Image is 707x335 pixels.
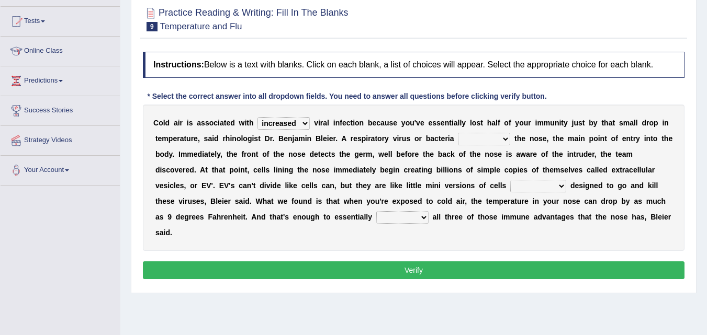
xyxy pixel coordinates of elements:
[472,119,477,127] b: o
[401,150,405,158] b: e
[252,134,254,143] b: i
[634,119,636,127] b: l
[414,150,419,158] b: e
[406,119,410,127] b: o
[186,134,191,143] b: u
[428,119,432,127] b: e
[622,134,626,143] b: e
[561,119,564,127] b: t
[294,134,298,143] b: a
[376,119,380,127] b: c
[582,119,585,127] b: t
[419,134,422,143] b: r
[543,134,547,143] b: e
[256,150,259,158] b: t
[535,119,537,127] b: i
[462,119,466,127] b: y
[553,134,555,143] b: t
[372,150,374,158] b: ,
[143,261,684,279] button: Verify
[230,134,232,143] b: i
[342,150,346,158] b: h
[451,150,455,158] b: k
[204,134,208,143] b: s
[293,150,298,158] b: o
[327,119,329,127] b: l
[611,134,616,143] b: o
[354,150,359,158] b: g
[339,150,342,158] b: t
[363,150,366,158] b: r
[143,52,684,78] h4: Below is a text with blanks. Click on each blank, a list of choices will appear. Select the appro...
[661,134,664,143] b: t
[331,150,335,158] b: s
[630,119,634,127] b: a
[446,150,451,158] b: c
[272,134,274,143] b: .
[366,134,368,143] b: i
[463,150,466,158] b: f
[205,119,209,127] b: s
[359,150,363,158] b: e
[521,134,525,143] b: e
[412,150,414,158] b: r
[631,134,633,143] b: t
[578,134,580,143] b: i
[178,119,180,127] b: i
[232,134,237,143] b: n
[321,150,325,158] b: e
[664,119,669,127] b: n
[160,150,164,158] b: o
[448,134,450,143] b: i
[414,134,419,143] b: o
[378,150,384,158] b: w
[489,150,494,158] b: o
[353,134,357,143] b: e
[298,134,305,143] b: m
[208,150,211,158] b: t
[426,134,431,143] b: b
[559,119,561,127] b: i
[410,119,414,127] b: u
[668,134,672,143] b: e
[226,134,230,143] b: h
[155,150,160,158] b: b
[454,119,458,127] b: a
[201,119,205,127] b: s
[270,134,273,143] b: r
[1,126,120,152] a: Strategy Videos
[642,119,647,127] b: d
[254,134,258,143] b: s
[246,119,249,127] b: t
[389,119,393,127] b: s
[178,150,181,158] b: I
[226,119,230,127] b: e
[528,119,531,127] b: r
[247,150,252,158] b: o
[243,134,248,143] b: o
[147,22,158,31] span: 9
[430,150,434,158] b: e
[653,134,658,143] b: o
[194,150,198,158] b: e
[589,119,593,127] b: b
[301,150,306,158] b: e
[169,134,173,143] b: p
[593,119,598,127] b: y
[654,119,658,127] b: p
[384,150,388,158] b: e
[360,119,364,127] b: n
[177,134,179,143] b: r
[550,119,555,127] b: u
[604,119,609,127] b: h
[229,150,233,158] b: h
[305,134,307,143] b: i
[368,134,371,143] b: r
[239,119,245,127] b: w
[353,119,355,127] b: i
[215,150,217,158] b: l
[633,134,636,143] b: r
[373,119,377,127] b: e
[184,134,186,143] b: t
[327,134,329,143] b: i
